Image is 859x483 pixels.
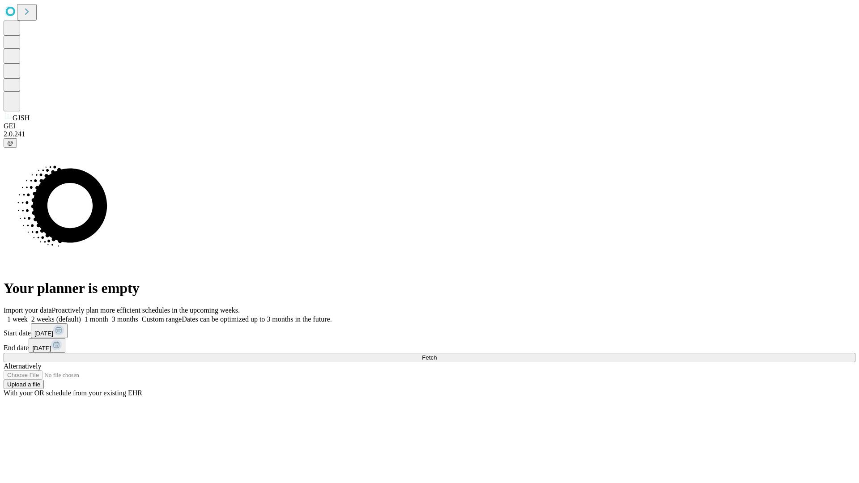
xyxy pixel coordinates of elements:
button: @ [4,138,17,148]
span: Import your data [4,306,52,314]
button: [DATE] [31,323,68,338]
div: Start date [4,323,855,338]
span: 1 month [85,315,108,323]
span: [DATE] [34,330,53,337]
button: Fetch [4,353,855,362]
button: [DATE] [29,338,65,353]
span: With your OR schedule from your existing EHR [4,389,142,397]
span: Fetch [422,354,437,361]
span: GJSH [13,114,30,122]
button: Upload a file [4,380,44,389]
span: Proactively plan more efficient schedules in the upcoming weeks. [52,306,240,314]
span: Dates can be optimized up to 3 months in the future. [182,315,332,323]
span: 2 weeks (default) [31,315,81,323]
span: @ [7,140,13,146]
span: 3 months [112,315,138,323]
div: GEI [4,122,855,130]
div: 2.0.241 [4,130,855,138]
span: Alternatively [4,362,41,370]
span: Custom range [142,315,182,323]
h1: Your planner is empty [4,280,855,297]
div: End date [4,338,855,353]
span: 1 week [7,315,28,323]
span: [DATE] [32,345,51,352]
